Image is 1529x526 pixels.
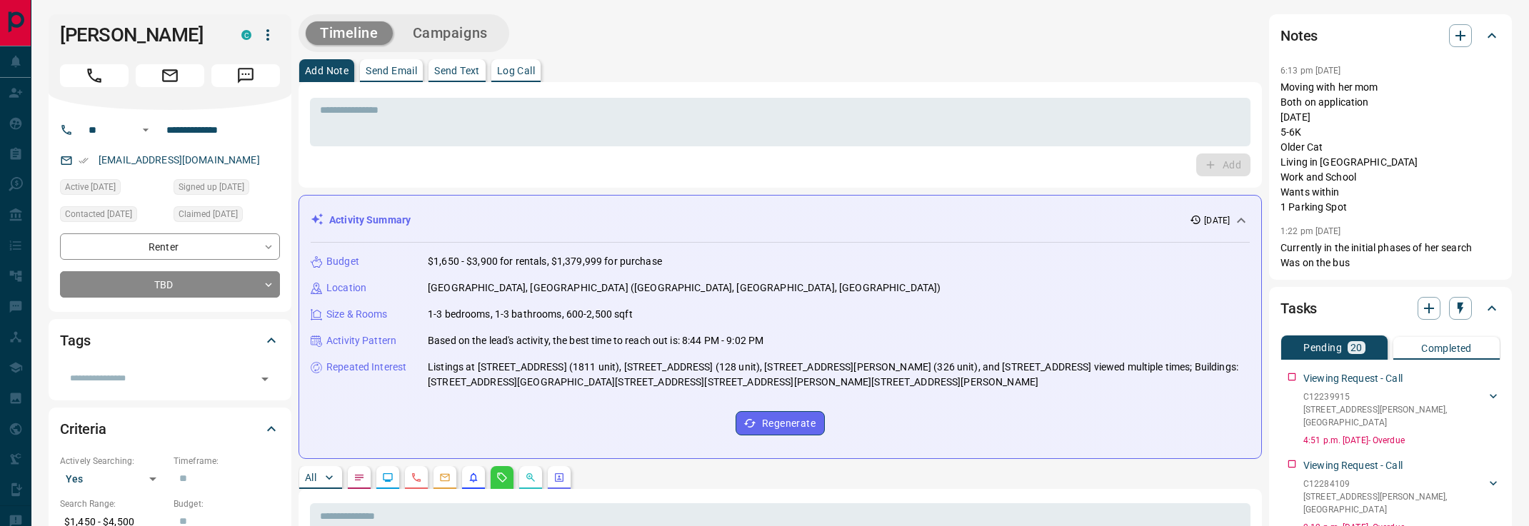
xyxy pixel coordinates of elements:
div: condos.ca [241,30,251,40]
svg: Calls [411,472,422,483]
p: [DATE] [1204,214,1230,227]
p: Viewing Request - Call [1303,371,1403,386]
button: Timeline [306,21,393,45]
p: Actively Searching: [60,455,166,467]
span: Email [136,64,204,87]
p: 20 [1350,343,1363,353]
div: Tue Jun 24 2025 [60,206,166,226]
button: Regenerate [736,411,825,435]
p: Currently in the initial phases of her search Was on the bus [1280,241,1500,270]
svg: Lead Browsing Activity [382,472,393,483]
h2: Tasks [1280,297,1317,320]
span: Active [DATE] [65,180,116,194]
div: Criteria [60,412,280,446]
span: Claimed [DATE] [179,207,238,221]
span: Message [211,64,280,87]
p: [GEOGRAPHIC_DATA], [GEOGRAPHIC_DATA] ([GEOGRAPHIC_DATA], [GEOGRAPHIC_DATA], [GEOGRAPHIC_DATA]) [428,280,941,295]
span: Signed up [DATE] [179,180,244,194]
p: Activity Summary [329,213,411,228]
svg: Listing Alerts [468,472,479,483]
p: Timeframe: [174,455,280,467]
h1: [PERSON_NAME] [60,24,220,46]
div: Renter [60,233,280,260]
div: C12284109[STREET_ADDRESS][PERSON_NAME],[GEOGRAPHIC_DATA] [1303,475,1500,519]
p: [STREET_ADDRESS][PERSON_NAME] , [GEOGRAPHIC_DATA] [1303,490,1486,516]
p: Viewing Request - Call [1303,458,1403,473]
button: Open [255,369,275,389]
div: Tue May 20 2025 [174,179,280,199]
p: 1:22 pm [DATE] [1280,226,1341,236]
p: Based on the lead's activity, the best time to reach out is: 8:44 PM - 9:02 PM [428,333,763,348]
p: Add Note [305,66,349,76]
div: TBD [60,271,280,298]
p: 6:13 pm [DATE] [1280,66,1341,76]
p: Listings at [STREET_ADDRESS] (1811 unit), [STREET_ADDRESS] (128 unit), [STREET_ADDRESS][PERSON_NA... [428,360,1250,390]
div: C12239915[STREET_ADDRESS][PERSON_NAME],[GEOGRAPHIC_DATA] [1303,388,1500,432]
p: Budget: [174,497,280,510]
p: Completed [1421,343,1472,353]
svg: Email Verified [79,156,89,166]
div: Mon Oct 13 2025 [60,179,166,199]
p: $1,650 - $3,900 for rentals, $1,379,999 for purchase [428,254,662,269]
p: 4:51 p.m. [DATE] - Overdue [1303,434,1500,447]
div: Yes [60,467,166,490]
svg: Opportunities [525,472,536,483]
h2: Notes [1280,24,1318,47]
div: Tags [60,323,280,358]
a: [EMAIL_ADDRESS][DOMAIN_NAME] [99,154,260,166]
p: Search Range: [60,497,166,510]
p: Location [326,280,366,295]
div: Tue May 20 2025 [174,206,280,226]
p: Repeated Interest [326,360,406,375]
p: All [305,472,316,482]
h2: Criteria [60,418,106,440]
p: Budget [326,254,359,269]
button: Campaigns [398,21,502,45]
span: Contacted [DATE] [65,207,132,221]
p: Send Text [434,66,480,76]
p: Activity Pattern [326,333,396,348]
p: 1-3 bedrooms, 1-3 bathrooms, 600-2,500 sqft [428,307,633,322]
svg: Emails [439,472,451,483]
p: Size & Rooms [326,307,388,322]
p: [STREET_ADDRESS][PERSON_NAME] , [GEOGRAPHIC_DATA] [1303,403,1486,429]
div: Activity Summary[DATE] [311,207,1250,233]
h2: Tags [60,329,90,352]
svg: Agent Actions [553,472,565,483]
p: Moving with her mom Both on application [DATE] 5-6K Older Cat Living in [GEOGRAPHIC_DATA] Work an... [1280,80,1500,215]
p: C12239915 [1303,390,1486,403]
p: Log Call [497,66,535,76]
svg: Notes [354,472,365,483]
span: Call [60,64,129,87]
div: Tasks [1280,291,1500,325]
button: Open [137,121,154,138]
div: Notes [1280,19,1500,53]
p: Pending [1303,343,1342,353]
p: C12284109 [1303,477,1486,490]
svg: Requests [496,472,508,483]
p: Send Email [366,66,417,76]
